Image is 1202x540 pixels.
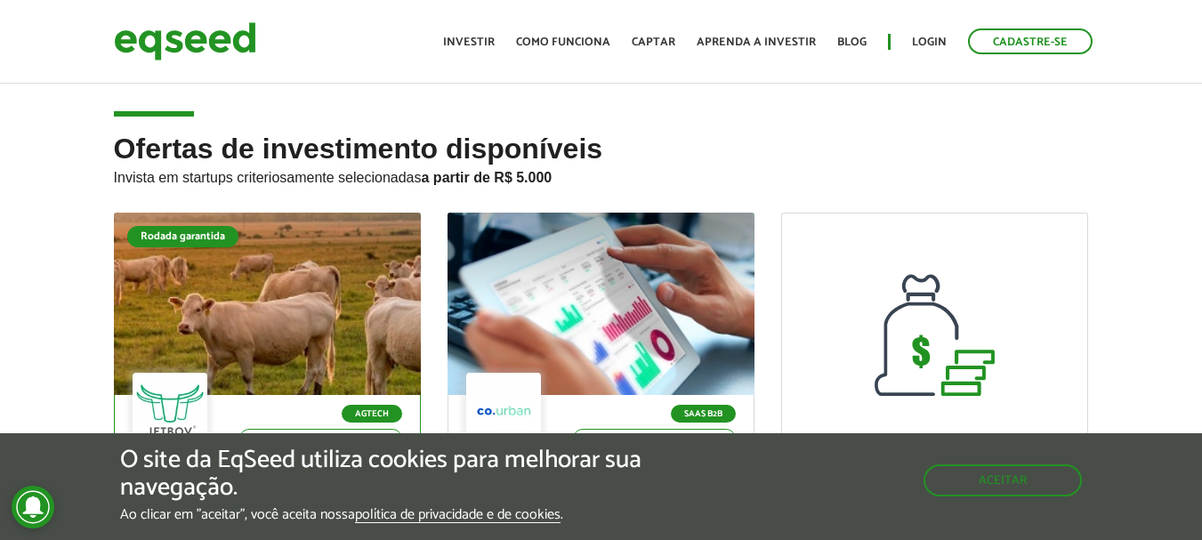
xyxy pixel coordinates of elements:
[697,36,816,48] a: Aprenda a investir
[443,36,495,48] a: Investir
[632,36,675,48] a: Captar
[573,429,736,448] p: Investimento mínimo: R$ 5.000
[422,170,553,185] strong: a partir de R$ 5.000
[912,36,947,48] a: Login
[114,133,1089,213] h2: Ofertas de investimento disponíveis
[120,506,697,523] p: Ao clicar em "aceitar", você aceita nossa .
[114,165,1089,186] p: Invista em startups criteriosamente selecionadas
[342,405,402,423] p: Agtech
[671,405,736,423] p: SaaS B2B
[968,28,1093,54] a: Cadastre-se
[837,36,867,48] a: Blog
[239,429,402,448] p: Investimento mínimo: R$ 5.000
[120,447,697,502] h5: O site da EqSeed utiliza cookies para melhorar sua navegação.
[355,508,561,523] a: política de privacidade e de cookies
[114,18,256,65] img: EqSeed
[127,226,238,247] div: Rodada garantida
[924,464,1082,496] button: Aceitar
[516,36,610,48] a: Como funciona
